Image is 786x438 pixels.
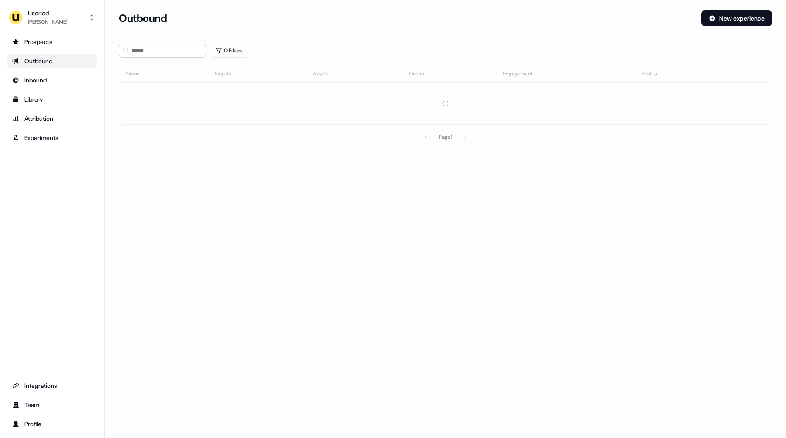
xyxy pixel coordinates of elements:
div: Attribution [12,114,92,123]
a: Go to templates [7,92,97,106]
div: Integrations [12,381,92,390]
div: Inbound [12,76,92,85]
h3: Outbound [119,12,167,25]
div: Profile [12,420,92,428]
div: Team [12,400,92,409]
a: Go to attribution [7,112,97,126]
div: Experiments [12,133,92,142]
div: Userled [28,9,67,17]
a: Go to team [7,398,97,412]
div: Outbound [12,57,92,65]
div: Library [12,95,92,104]
div: [PERSON_NAME] [28,17,67,26]
button: 0 Filters [210,44,248,58]
button: Userled[PERSON_NAME] [7,7,97,28]
a: Go to profile [7,417,97,431]
button: New experience [701,10,772,26]
a: Go to prospects [7,35,97,49]
a: Go to integrations [7,379,97,393]
a: Go to experiments [7,131,97,145]
div: Prospects [12,38,92,46]
a: Go to outbound experience [7,54,97,68]
a: Go to Inbound [7,73,97,87]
